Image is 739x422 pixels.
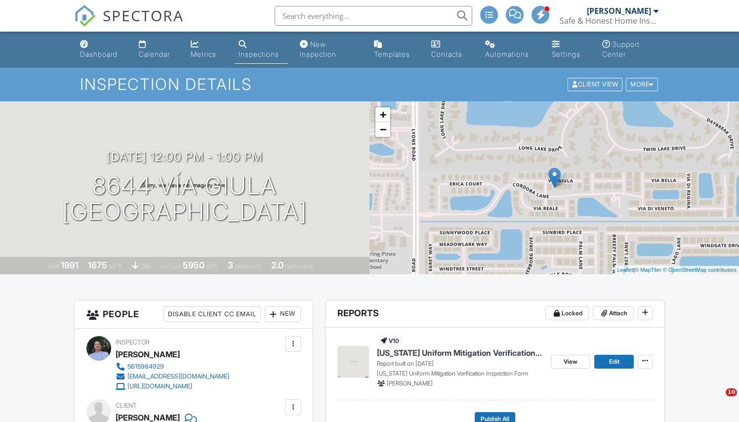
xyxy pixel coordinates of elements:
a: © OpenStreetMap contributors [663,267,737,273]
a: Metrics [187,36,227,64]
div: | [615,266,739,274]
a: Support Center [598,36,663,64]
a: [URL][DOMAIN_NAME] [116,381,229,391]
div: [PERSON_NAME] [587,6,651,16]
div: [EMAIL_ADDRESS][DOMAIN_NAME] [127,373,229,380]
span: Client [116,402,137,409]
div: Calendar [139,50,170,58]
h3: [DATE] 12:00 pm - 1:00 pm [107,150,263,164]
a: Dashboard [76,36,127,64]
span: SPECTORA [103,5,184,26]
div: Dashboard [80,50,118,58]
div: Client View [568,78,622,91]
span: 10 [726,388,737,396]
div: 5950 [183,260,205,270]
a: New Inspection [296,36,362,64]
span: slab [140,262,151,270]
h1: Inspection Details [80,76,658,93]
div: 1991 [61,260,79,270]
h1: 8644 Vía Giula [GEOGRAPHIC_DATA] [62,173,307,225]
a: Contacts [427,36,473,64]
iframe: Intercom live chat [705,388,729,412]
div: New Inspection [300,40,336,58]
div: Templates [374,50,410,58]
div: Support Center [602,40,640,58]
div: Automations [485,50,529,58]
a: SPECTORA [74,13,184,34]
span: Built [48,262,59,270]
div: Metrics [191,50,216,58]
a: Settings [548,36,591,64]
span: bathrooms [285,262,313,270]
span: Inspector [116,338,150,346]
span: Lot Size [161,262,181,270]
a: Zoom out [375,122,390,137]
h3: People [75,300,313,329]
a: Templates [370,36,419,64]
a: 5615984929 [116,362,229,372]
a: Zoom in [375,107,390,122]
a: © MapTiler [635,267,661,273]
a: Inspections [235,36,288,64]
a: Client View [567,80,625,87]
div: New [265,306,301,322]
a: Automations (Advanced) [481,36,539,64]
div: 5615984929 [127,363,164,371]
div: [PERSON_NAME] [116,347,180,362]
div: 3 [228,260,233,270]
div: [URL][DOMAIN_NAME] [127,382,192,390]
div: Disable Client CC Email [164,306,261,322]
div: More [626,78,658,91]
div: Inspections [239,50,279,58]
input: Search everything... [275,6,472,26]
a: Leaflet [617,267,633,273]
img: The Best Home Inspection Software - Spectora [74,5,96,27]
div: Safe & Honest Home Inspection Services [560,16,658,26]
div: 2.0 [271,260,284,270]
div: 1675 [88,260,107,270]
div: Settings [552,50,580,58]
span: bedrooms [235,262,262,270]
a: Calendar [135,36,179,64]
span: sq. ft. [109,262,123,270]
span: sq.ft. [206,262,218,270]
a: [EMAIL_ADDRESS][DOMAIN_NAME] [116,372,229,381]
div: Contacts [431,50,462,58]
